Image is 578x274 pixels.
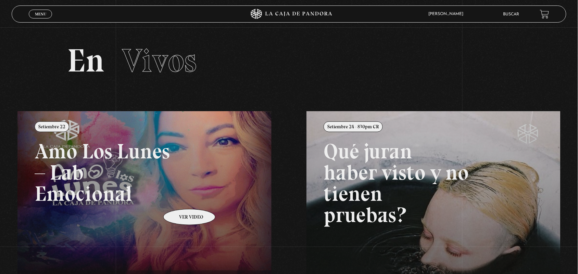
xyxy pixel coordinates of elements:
[33,18,49,23] span: Cerrar
[503,12,519,16] a: Buscar
[540,10,549,19] a: View your shopping cart
[67,44,511,77] h2: En
[35,12,46,16] span: Menu
[425,12,470,16] span: [PERSON_NAME]
[122,41,197,80] span: Vivos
